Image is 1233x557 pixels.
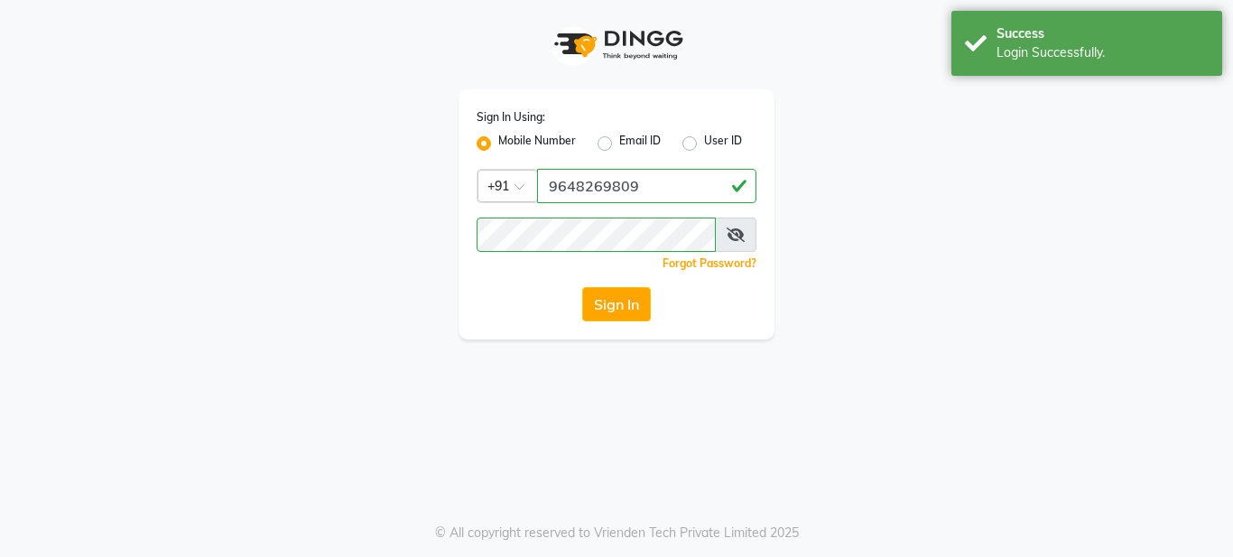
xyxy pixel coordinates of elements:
label: Mobile Number [498,133,576,154]
button: Sign In [582,287,651,321]
a: Forgot Password? [663,256,756,270]
input: Username [477,218,716,252]
div: Login Successfully. [997,43,1209,62]
label: User ID [704,133,742,154]
input: Username [537,169,756,203]
div: Success [997,24,1209,43]
label: Sign In Using: [477,109,545,125]
img: logo1.svg [544,18,689,71]
label: Email ID [619,133,661,154]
